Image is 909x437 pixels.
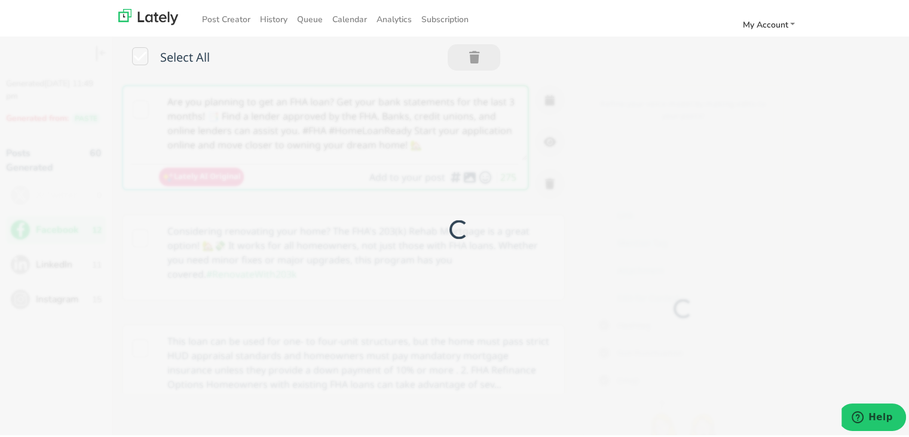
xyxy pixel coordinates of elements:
img: lately_logo_nav.700ca2e7.jpg [118,7,178,23]
a: Calendar [328,7,372,27]
a: History [255,7,292,27]
a: Post Creator [197,7,255,27]
span: My Account [742,17,788,28]
a: Queue [292,7,328,27]
button: Trash 0 Post [448,42,500,68]
a: Analytics [372,7,417,27]
a: Subscription [417,7,473,27]
iframe: Opens a widget where you can find more information [841,401,906,431]
a: My Account [737,13,800,32]
span: Calendar [332,11,367,23]
span: Select All [160,47,210,66]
